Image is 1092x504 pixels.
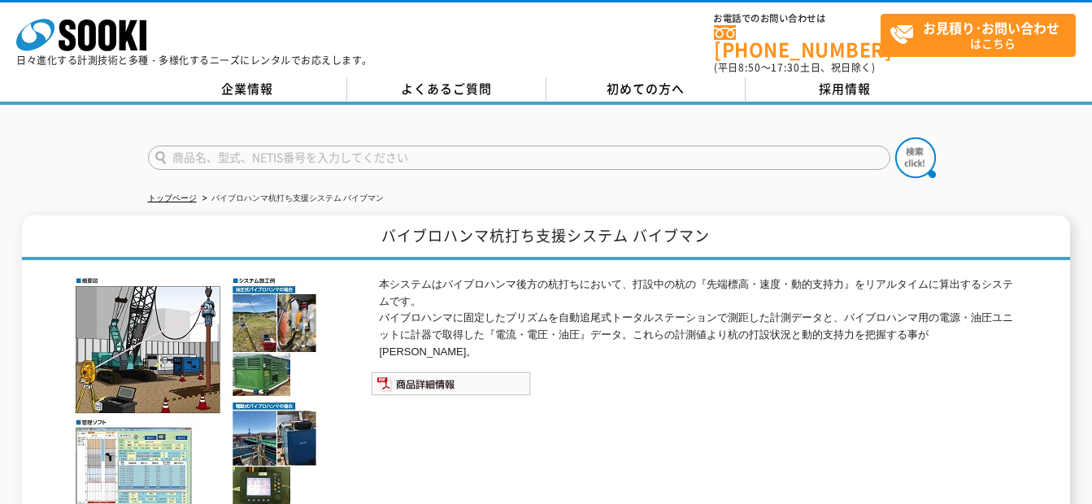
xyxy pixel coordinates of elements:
[881,14,1076,57] a: お見積り･お問い合わせはこちら
[771,60,800,75] span: 17:30
[714,25,881,59] a: [PHONE_NUMBER]
[746,77,945,102] a: 採用情報
[379,276,1021,361] p: 本システムはバイブロハンマ後方の杭打ちにおいて、打設中の杭の『先端標高・速度・動的支持力』をリアルタイムに算出するシステムです。 バイブロハンマに固定したプリズムを自動追尾式トータルステーション...
[199,190,385,207] li: バイブロハンマ杭打ち支援システム バイブマン
[923,18,1059,37] strong: お見積り･お問い合わせ
[371,371,531,396] img: 商品詳細情報システム
[371,380,531,393] a: 商品詳細情報システム
[895,137,936,178] img: btn_search.png
[607,80,685,98] span: 初めての方へ
[714,14,881,24] span: お電話でのお問い合わせは
[738,60,761,75] span: 8:50
[714,60,875,75] span: (平日 ～ 土日、祝日除く)
[148,77,347,102] a: 企業情報
[347,77,546,102] a: よくあるご質問
[546,77,746,102] a: 初めての方へ
[22,215,1070,260] h1: バイブロハンマ杭打ち支援システム バイブマン
[148,146,890,170] input: 商品名、型式、NETIS番号を入力してください
[148,193,197,202] a: トップページ
[890,15,1075,55] span: はこちら
[16,55,372,65] p: 日々進化する計測技術と多種・多様化するニーズにレンタルでお応えします。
